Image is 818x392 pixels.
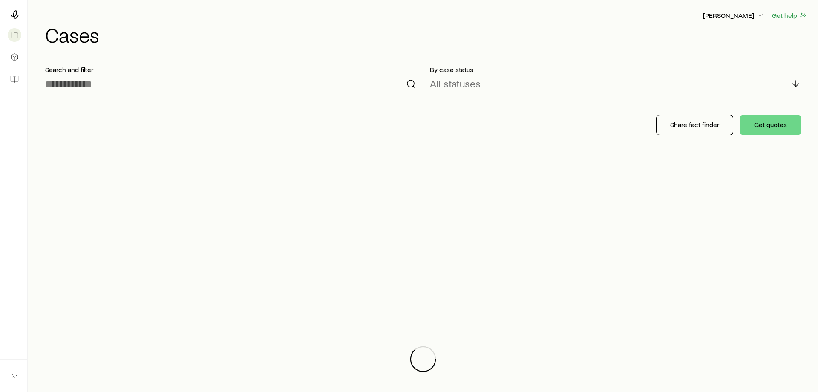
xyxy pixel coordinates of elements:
[670,120,719,129] p: Share fact finder
[656,115,733,135] button: Share fact finder
[430,78,481,90] p: All statuses
[740,115,801,135] button: Get quotes
[430,65,801,74] p: By case status
[45,24,808,45] h1: Cases
[703,11,764,20] p: [PERSON_NAME]
[45,65,416,74] p: Search and filter
[772,11,808,20] button: Get help
[703,11,765,21] button: [PERSON_NAME]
